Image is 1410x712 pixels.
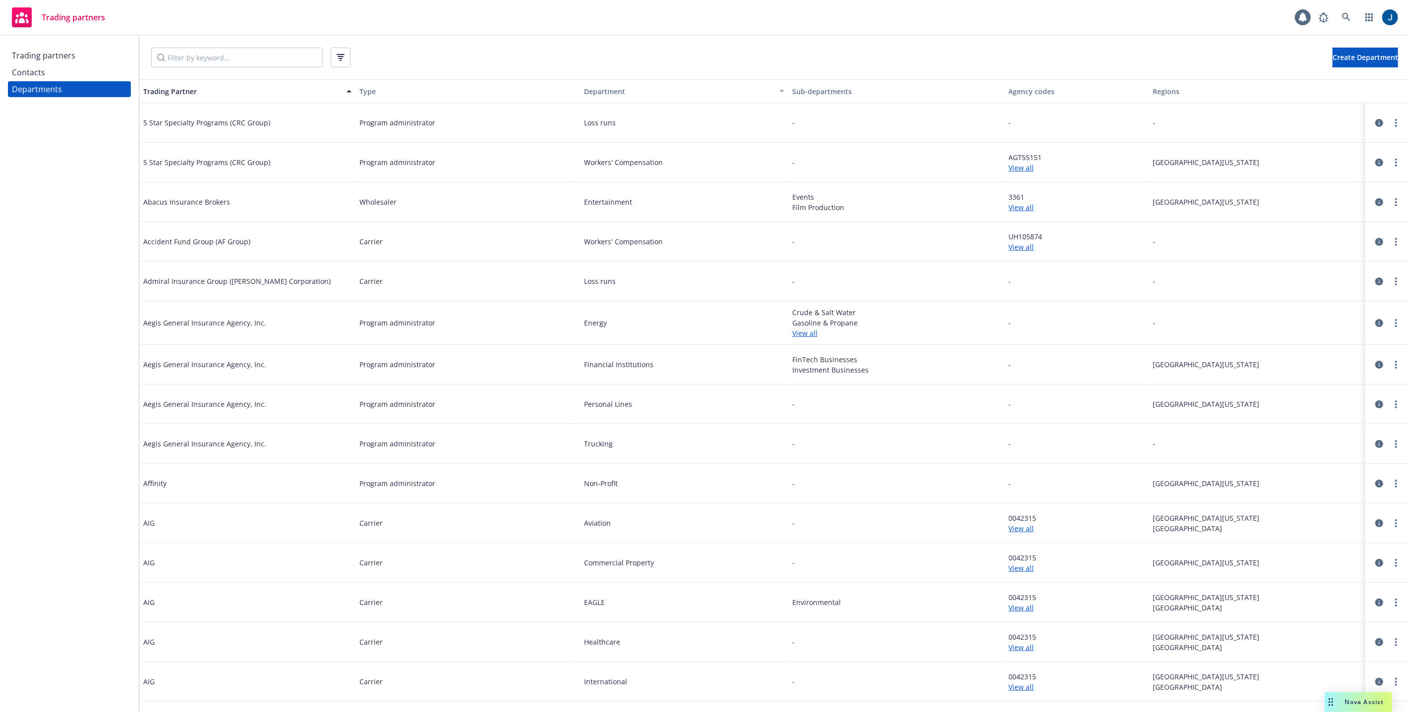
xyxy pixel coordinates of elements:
[1009,602,1145,613] a: View all
[584,197,784,207] span: Entertainment
[143,197,230,207] span: Abacus Insurance Brokers
[584,557,784,568] span: Commercial Property
[359,478,435,489] span: Program administrator
[1390,196,1402,208] a: more
[584,518,784,528] span: Aviation
[584,399,784,409] span: Personal Lines
[143,637,155,647] span: AIG
[1153,86,1361,97] div: Regions
[1390,597,1402,608] a: more
[792,557,795,568] span: -
[1009,152,1145,163] span: AGT55151
[8,81,131,97] a: Departments
[1153,523,1361,534] span: [GEOGRAPHIC_DATA]
[1009,399,1011,409] span: -
[143,399,266,409] span: Aegis General Insurance Agency, Inc.
[8,48,131,63] a: Trading partners
[1390,275,1402,287] a: more
[1009,513,1145,523] span: 0042315
[1390,478,1402,490] a: more
[1009,632,1145,642] span: 0042315
[1153,318,1361,328] span: -
[359,117,435,128] span: Program administrator
[792,236,795,247] span: -
[143,557,155,568] span: AIG
[1009,276,1011,286] span: -
[1009,438,1011,449] span: -
[1373,275,1385,287] a: circleInformation
[1373,636,1385,648] a: circleInformation
[1005,79,1149,103] button: Agency codes
[792,276,795,286] span: -
[1153,117,1361,128] span: -
[1153,359,1361,370] span: [GEOGRAPHIC_DATA][US_STATE]
[1373,517,1385,529] a: circleInformation
[1009,231,1145,242] span: UH105874
[792,318,1000,328] span: Gasoline & Propane
[1390,117,1402,129] a: more
[139,79,355,103] button: Trading Partner
[1359,7,1379,27] a: Switch app
[143,86,341,97] div: Trading Partner
[1153,236,1361,247] span: -
[792,157,795,167] span: -
[1373,359,1385,371] a: circleInformation
[12,81,62,97] div: Departments
[1325,692,1392,712] button: Nova Assist
[359,637,383,647] span: Carrier
[359,157,435,167] span: Program administrator
[143,478,167,489] span: Affinity
[1373,676,1385,688] a: circleInformation
[576,86,773,97] div: Department
[12,64,45,80] div: Contacts
[1009,359,1011,370] span: -
[1009,478,1011,489] span: -
[1373,597,1385,608] a: circleInformation
[1009,242,1145,252] a: View all
[359,399,435,409] span: Program administrator
[1333,53,1398,62] span: Create Department
[1373,236,1385,248] a: circleInformation
[792,676,795,687] span: -
[1153,592,1361,602] span: [GEOGRAPHIC_DATA][US_STATE]
[572,79,788,103] button: Department
[359,86,568,97] div: Type
[1390,557,1402,569] a: more
[42,13,105,21] span: Trading partners
[1153,642,1361,653] span: [GEOGRAPHIC_DATA]
[359,518,383,528] span: Carrier
[143,117,270,128] span: 5 Star Specialty Programs (CRC Group)
[792,192,1000,202] span: Events
[1009,86,1145,97] div: Agency codes
[1373,157,1385,168] a: circleInformation
[792,597,1000,607] span: Environmental
[1153,197,1361,207] span: [GEOGRAPHIC_DATA][US_STATE]
[143,157,270,167] span: 5 Star Specialty Programs (CRC Group)
[1373,398,1385,410] a: circleInformation
[151,48,323,67] input: Filter by keyword...
[1153,632,1361,642] span: [GEOGRAPHIC_DATA][US_STATE]
[1009,592,1145,602] span: 0042315
[584,157,784,167] span: Workers' Compensation
[1153,557,1361,568] span: [GEOGRAPHIC_DATA][US_STATE]
[1325,692,1337,712] div: Drag to move
[359,676,383,687] span: Carrier
[1153,478,1361,489] span: [GEOGRAPHIC_DATA][US_STATE]
[1373,438,1385,450] a: circleInformation
[584,676,784,687] span: International
[1390,157,1402,168] a: more
[143,359,266,370] span: Aegis General Insurance Agency, Inc.
[1390,438,1402,450] a: more
[1390,517,1402,529] a: more
[584,438,784,449] span: Trucking
[359,597,383,607] span: Carrier
[355,79,572,103] button: Type
[1153,602,1361,613] span: [GEOGRAPHIC_DATA]
[584,236,784,247] span: Workers' Compensation
[1390,676,1402,688] a: more
[1373,317,1385,329] a: circleInformation
[143,597,155,607] span: AIG
[792,637,795,647] span: -
[1009,671,1145,682] span: 0042315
